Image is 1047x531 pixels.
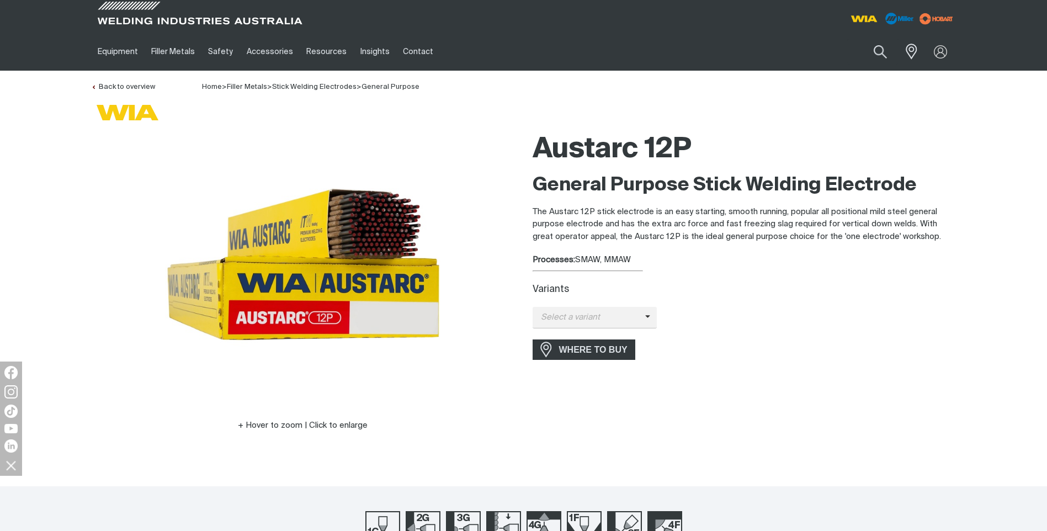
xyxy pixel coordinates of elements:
span: WHERE TO BUY [552,341,635,359]
a: Filler Metals [227,83,267,91]
a: Home [202,82,222,91]
h2: General Purpose Stick Welding Electrode [533,173,956,198]
a: Resources [300,33,353,71]
input: Product name or item number... [847,39,899,65]
a: General Purpose [362,83,419,91]
span: Select a variant [533,311,645,324]
strong: Processes: [533,256,575,264]
img: Facebook [4,366,18,379]
span: > [222,83,227,91]
button: Search products [862,39,899,65]
nav: Main [91,33,740,71]
a: Insights [353,33,396,71]
span: > [357,83,362,91]
a: Filler Metals [145,33,201,71]
img: LinkedIn [4,439,18,453]
a: Accessories [240,33,300,71]
h1: Austarc 12P [533,132,956,168]
a: Back to overview [91,83,155,91]
img: Instagram [4,385,18,399]
a: Contact [396,33,440,71]
label: Variants [533,285,569,294]
img: TikTok [4,405,18,418]
span: > [267,83,272,91]
p: The Austarc 12P stick electrode is an easy starting, smooth running, popular all positional mild ... [533,206,956,243]
a: Stick Welding Electrodes [272,83,357,91]
img: hide socials [2,456,20,475]
div: SMAW, MMAW [533,254,956,267]
a: WHERE TO BUY [533,339,636,360]
a: Safety [201,33,240,71]
button: Hover to zoom | Click to enlarge [231,419,374,432]
span: Home [202,83,222,91]
img: miller [916,10,956,27]
img: YouTube [4,424,18,433]
img: Austarc 12P [165,126,441,402]
a: Equipment [91,33,145,71]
